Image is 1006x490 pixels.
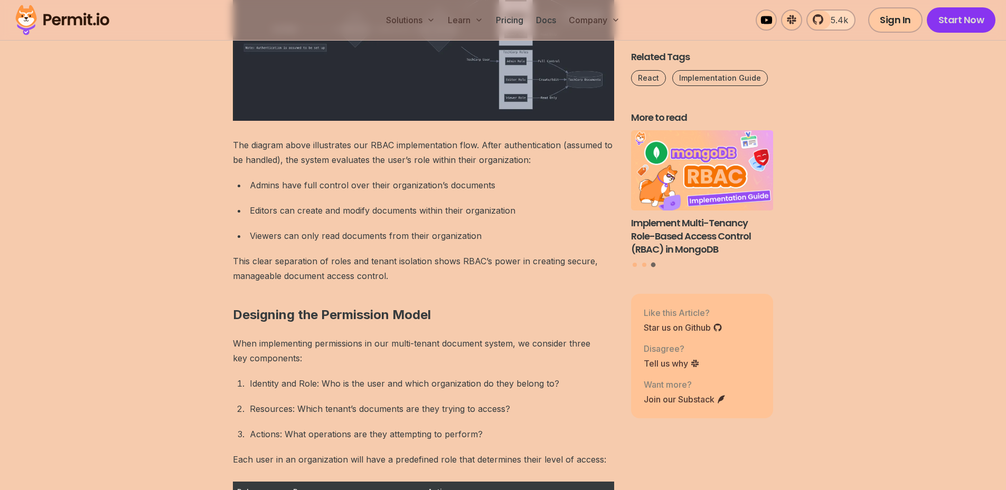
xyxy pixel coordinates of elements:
[444,9,487,31] button: Learn
[250,427,614,441] div: Actions: What operations are they attempting to perform?
[651,263,656,267] button: Go to slide 3
[672,70,768,86] a: Implementation Guide
[633,263,637,267] button: Go to slide 1
[806,9,855,31] a: 5.4k
[868,7,923,33] a: Sign In
[233,336,614,366] p: When implementing permissions in our multi-tenant document system, we consider three key components:
[250,401,614,416] div: Resources: Which tenant’s documents are they trying to access?
[631,131,774,256] li: 3 of 3
[644,393,726,406] a: Join our Substack
[644,357,700,370] a: Tell us why
[644,321,722,334] a: Star us on Github
[233,264,614,323] h2: Designing the Permission Model
[250,228,614,243] div: Viewers can only read documents from their organization
[824,14,848,26] span: 5.4k
[631,131,774,211] img: Implement Multi-Tenancy Role-Based Access Control (RBAC) in MongoDB
[644,342,700,355] p: Disagree?
[233,254,614,283] p: This clear separation of roles and tenant isolation shows RBAC’s power in creating secure, manage...
[631,131,774,269] div: Posts
[492,9,528,31] a: Pricing
[11,2,114,38] img: Permit logo
[631,51,774,64] h2: Related Tags
[644,306,722,319] p: Like this Article?
[644,378,726,391] p: Want more?
[382,9,439,31] button: Solutions
[631,70,666,86] a: React
[532,9,560,31] a: Docs
[642,263,646,267] button: Go to slide 2
[233,452,614,467] p: Each user in an organization will have a predefined role that determines their level of access:
[927,7,996,33] a: Start Now
[631,131,774,256] a: Implement Multi-Tenancy Role-Based Access Control (RBAC) in MongoDBImplement Multi-Tenancy Role-B...
[233,138,614,167] p: The diagram above illustrates our RBAC implementation flow. After authentication (assumed to be h...
[565,9,624,31] button: Company
[631,111,774,124] h2: More to read
[250,178,614,193] div: Admins have full control over their organization’s documents
[631,217,774,256] h3: Implement Multi-Tenancy Role-Based Access Control (RBAC) in MongoDB
[250,203,614,218] div: Editors can create and modify documents within their organization
[250,376,614,391] div: Identity and Role: Who is the user and which organization do they belong to?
